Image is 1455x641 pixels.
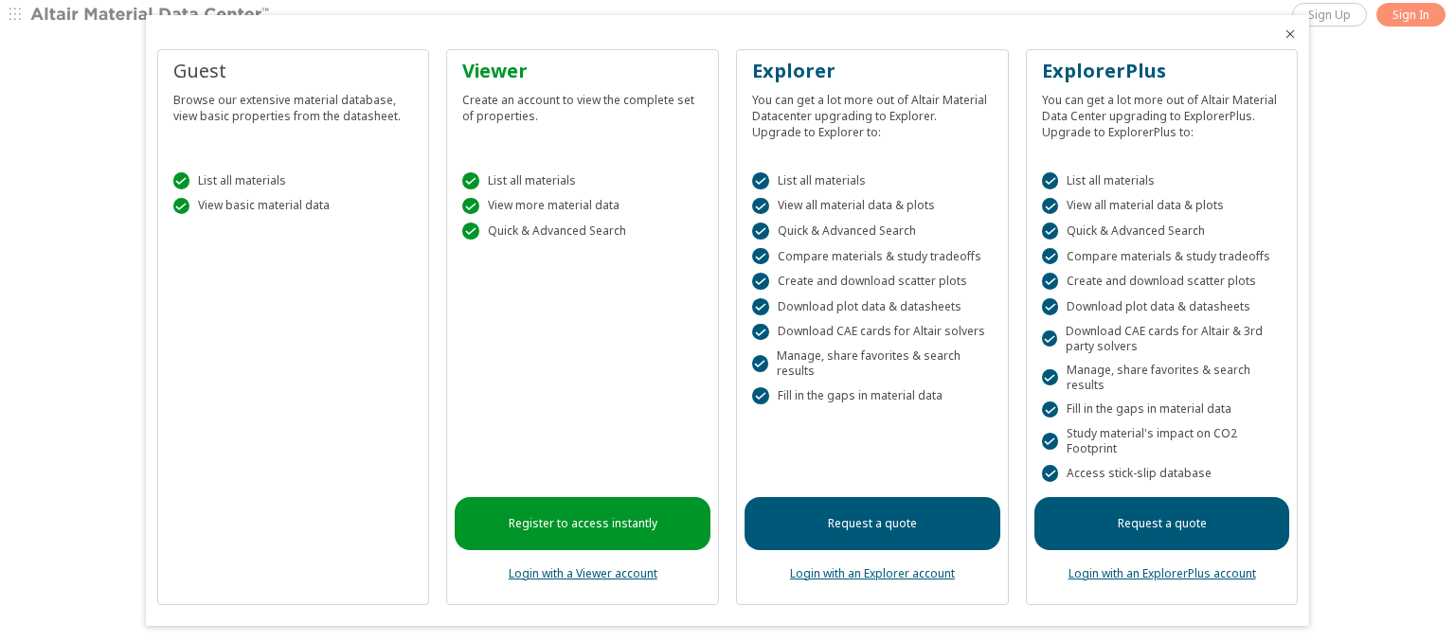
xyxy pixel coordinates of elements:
[1042,223,1283,240] div: Quick & Advanced Search
[1069,565,1256,581] a: Login with an ExplorerPlus account
[1042,401,1059,418] div: 
[752,198,993,215] div: View all material data & plots
[1042,433,1058,450] div: 
[1042,369,1058,386] div: 
[752,248,993,265] div: Compare materials & study tradeoffs
[752,298,993,315] div: Download plot data & datasheets
[1042,330,1057,347] div: 
[1034,497,1290,550] a: Request a quote
[173,172,190,189] div: 
[173,84,414,124] div: Browse our extensive material database, view basic properties from the datasheet.
[1042,298,1059,315] div: 
[1042,223,1059,240] div: 
[752,355,768,372] div: 
[462,172,703,189] div: List all materials
[173,172,414,189] div: List all materials
[462,84,703,124] div: Create an account to view the complete set of properties.
[1042,198,1059,215] div: 
[1042,84,1283,140] div: You can get a lot more out of Altair Material Data Center upgrading to ExplorerPlus. Upgrade to E...
[173,198,190,215] div: 
[462,198,479,215] div: 
[173,58,414,84] div: Guest
[752,172,993,189] div: List all materials
[752,198,769,215] div: 
[790,565,955,581] a: Login with an Explorer account
[752,223,993,240] div: Quick & Advanced Search
[1042,58,1283,84] div: ExplorerPlus
[752,248,769,265] div: 
[1042,465,1059,482] div: 
[745,497,1000,550] a: Request a quote
[1042,248,1283,265] div: Compare materials & study tradeoffs
[1042,426,1283,456] div: Study material's impact on CO2 Footprint
[462,223,703,240] div: Quick & Advanced Search
[462,58,703,84] div: Viewer
[752,387,993,404] div: Fill in the gaps in material data
[1042,273,1283,290] div: Create and download scatter plots
[752,298,769,315] div: 
[752,273,993,290] div: Create and download scatter plots
[1042,401,1283,418] div: Fill in the gaps in material data
[752,84,993,140] div: You can get a lot more out of Altair Material Datacenter upgrading to Explorer. Upgrade to Explor...
[752,324,769,341] div: 
[752,172,769,189] div: 
[1042,273,1059,290] div: 
[173,198,414,215] div: View basic material data
[1042,248,1059,265] div: 
[462,223,479,240] div: 
[1042,172,1283,189] div: List all materials
[752,273,769,290] div: 
[455,497,710,550] a: Register to access instantly
[1042,465,1283,482] div: Access stick-slip database
[1283,27,1298,42] button: Close
[1042,172,1059,189] div: 
[752,223,769,240] div: 
[1042,198,1283,215] div: View all material data & plots
[752,324,993,341] div: Download CAE cards for Altair solvers
[752,387,769,404] div: 
[509,565,657,581] a: Login with a Viewer account
[462,172,479,189] div: 
[1042,324,1283,354] div: Download CAE cards for Altair & 3rd party solvers
[1042,363,1283,393] div: Manage, share favorites & search results
[752,348,993,379] div: Manage, share favorites & search results
[752,58,993,84] div: Explorer
[1042,298,1283,315] div: Download plot data & datasheets
[462,198,703,215] div: View more material data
